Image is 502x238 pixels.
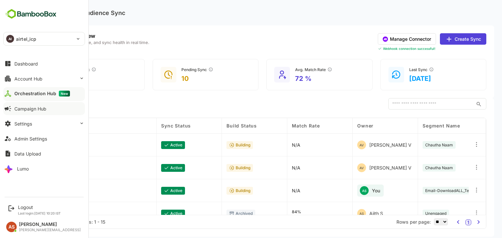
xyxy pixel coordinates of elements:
[272,75,310,82] p: 72 %
[14,121,32,126] div: Settings
[374,219,408,225] span: Rows per page:
[16,36,36,42] p: airtel_icp
[159,75,191,82] p: 10
[417,33,463,45] button: Create Sync
[400,123,437,128] span: Segment Name
[147,188,159,193] p: active
[147,165,159,170] p: active
[355,47,463,51] div: Webhook connection successful!
[21,139,64,144] p: MyOrch-Testing
[21,161,64,167] p: Testing_Again
[269,123,297,128] span: Match Rate
[3,72,85,85] button: Account Hub
[14,136,47,141] div: Admin Settings
[334,209,343,218] div: AS
[402,165,430,170] span: Chautha Naam
[20,219,82,225] div: Total Rows: 24 | Rows: 1 - 15
[21,207,62,213] p: Test Segment
[402,211,424,216] span: Unengaged
[3,117,85,130] button: Settings
[21,123,32,128] span: Title
[33,9,102,16] p: LinkedIn Audience Sync
[14,151,41,156] div: Data Upload
[147,142,159,147] p: active
[269,142,277,148] p: N/A
[386,67,411,72] div: Last Sync
[269,165,277,171] p: N/A
[213,165,227,170] p: building
[334,163,389,172] div: Akshat V
[334,123,351,128] span: Owner
[44,67,74,72] div: Active Sync
[4,32,85,45] div: AIairtel_icp
[138,123,168,128] span: Sync Status
[21,184,64,190] p: linkedin_13
[19,222,81,227] div: [PERSON_NAME]
[272,67,310,72] div: Avg. Match Rate
[334,185,361,197] div: You
[334,163,343,172] div: AV
[213,142,227,147] p: building
[443,219,448,225] button: 1
[213,211,230,216] p: archived
[406,67,411,72] button: Time since the most recent batch update.
[213,188,227,193] p: building
[402,188,449,193] span: Email-DownloadALL_Test
[8,8,18,18] button: back
[18,204,61,210] div: Logout
[14,91,70,97] div: Orchestration Hub
[304,67,310,72] button: Average percentage of contacts/companies LinkedIn successfully matched.
[269,188,277,193] p: N/A
[337,186,346,195] div: AS
[3,162,85,175] button: Lumo
[21,170,64,174] p: Audience ID: 40747288
[3,87,85,100] button: Orchestration HubNew
[68,67,74,72] button: Audiences in ‘Ready’ status and actively receiving ad delivery.
[3,132,85,145] button: Admin Settings
[44,75,74,82] p: 14
[355,33,413,45] button: Manage Connector
[185,67,191,72] button: Audiences still in ‘Building’ or ‘Updating’ for more than 24 hours.
[147,211,159,216] p: active
[14,106,46,112] div: Campaign Hub
[21,147,64,152] p: Audience ID: 40581604
[14,76,42,82] div: Account Hub
[17,166,29,171] div: Lumo
[16,40,126,45] p: Track delivery, match-rate, and sync health in real time.
[14,61,38,67] div: Dashboard
[19,228,81,232] div: [PERSON_NAME][EMAIL_ADDRESS]
[334,141,343,149] div: AV
[334,141,389,149] div: Akshat V
[402,142,430,147] span: Chautha Naam
[269,210,325,217] div: 84%
[386,75,411,82] p: [DATE]
[159,67,191,72] div: Pending Sync
[59,91,70,97] span: New
[21,192,64,197] p: Audience ID: 41784037
[3,8,59,20] img: BambooboxFullLogoMark.5f36c76dfaba33ec1ec1367b70bb1252.svg
[6,35,14,43] div: AI
[16,33,126,38] p: Performance Overview
[3,102,85,115] button: Campaign Hub
[334,209,360,218] div: Ajith S
[3,147,85,160] button: Data Upload
[3,57,85,70] button: Dashboard
[6,222,17,232] div: AS
[204,123,234,128] span: Build Status
[18,211,61,215] p: Last login: [DATE] 10:20 IST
